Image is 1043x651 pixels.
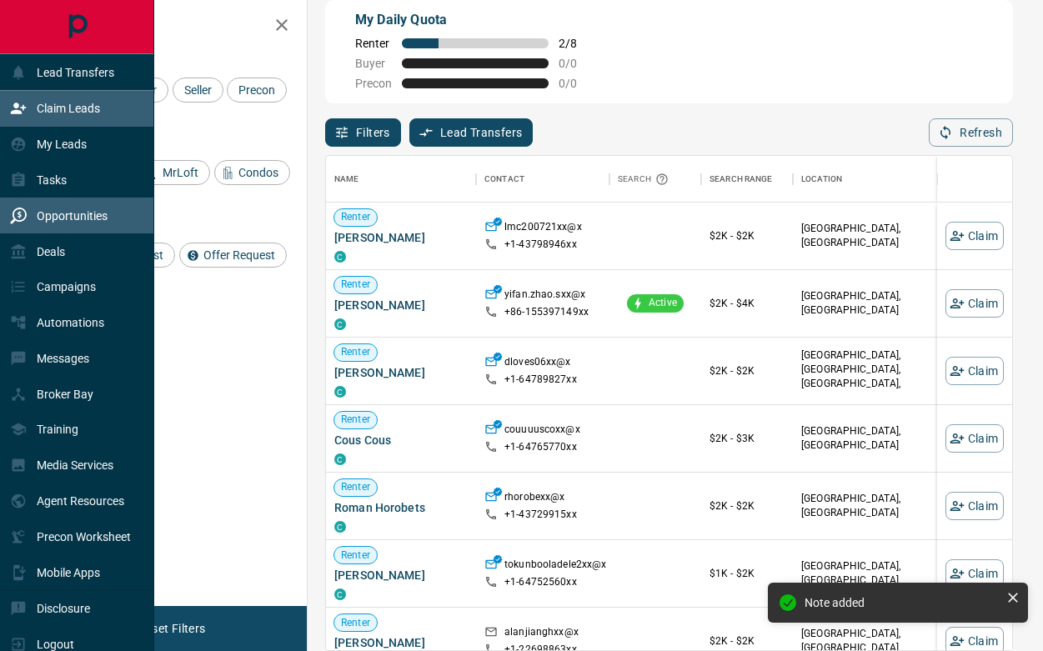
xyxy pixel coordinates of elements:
p: dloves06xx@x [504,355,571,373]
span: Offer Request [198,248,281,262]
div: Search Range [710,156,773,203]
div: Name [334,156,359,203]
span: Renter [334,210,377,224]
p: [GEOGRAPHIC_DATA], [GEOGRAPHIC_DATA] [801,289,935,318]
div: MrLoft [138,160,210,185]
button: Claim [945,357,1004,385]
div: Note added [805,596,1000,609]
div: Seller [173,78,223,103]
span: 2 / 8 [559,37,595,50]
p: +1- 64752560xx [504,575,577,589]
span: Renter [334,616,377,630]
div: Offer Request [179,243,287,268]
button: Claim [945,289,1004,318]
p: $1K - $2K [710,566,785,581]
h2: Filters [53,17,290,37]
p: $2K - $2K [710,228,785,243]
span: Precon [355,77,392,90]
button: Lead Transfers [409,118,534,147]
p: yifan.zhao.sxx@x [504,288,585,305]
button: Claim [945,559,1004,588]
p: +1- 64789827xx [504,373,577,387]
p: My Daily Quota [355,10,595,30]
div: condos.ca [334,453,346,465]
p: couuuuscoxx@x [504,423,580,440]
div: condos.ca [334,588,346,600]
div: Condos [214,160,290,185]
div: Contact [484,156,524,203]
span: Renter [334,413,377,427]
span: Renter [334,345,377,359]
p: tokunbooladele2xx@x [504,558,606,575]
div: condos.ca [334,386,346,398]
span: Condos [233,166,284,179]
div: Precon [227,78,287,103]
p: $2K - $4K [710,296,785,311]
p: $2K - $2K [710,363,785,378]
p: +86- 155397149xx [504,305,589,319]
span: Roman Horobets [334,499,468,516]
span: [PERSON_NAME] [334,297,468,313]
span: Seller [178,83,218,97]
div: Search Range [701,156,793,203]
span: [PERSON_NAME] [334,364,468,381]
span: Cous Cous [334,432,468,448]
span: Precon [233,83,281,97]
p: [GEOGRAPHIC_DATA], [GEOGRAPHIC_DATA] [801,424,935,453]
div: Name [326,156,476,203]
div: condos.ca [334,521,346,533]
span: 0 / 0 [559,57,595,70]
p: [GEOGRAPHIC_DATA], [GEOGRAPHIC_DATA] [801,222,935,250]
span: Buyer [355,57,392,70]
button: Claim [945,492,1004,520]
p: [GEOGRAPHIC_DATA], [GEOGRAPHIC_DATA], [GEOGRAPHIC_DATA], [GEOGRAPHIC_DATA] [801,348,935,406]
span: [PERSON_NAME] [334,634,468,651]
span: MrLoft [157,166,204,179]
p: rhorobexx@x [504,490,564,508]
p: $2K - $2K [710,498,785,513]
p: lmc200721xx@x [504,220,582,238]
p: alanjianghxx@x [504,625,579,643]
span: Renter [334,480,377,494]
p: $2K - $2K [710,633,785,648]
p: +1- 43798946xx [504,238,577,252]
div: Contact [476,156,609,203]
div: condos.ca [334,318,346,330]
button: Claim [945,424,1004,453]
div: Location [793,156,943,203]
p: $2K - $3K [710,431,785,446]
button: Claim [945,222,1004,250]
p: [GEOGRAPHIC_DATA], [GEOGRAPHIC_DATA] [801,492,935,520]
span: Renter [334,548,377,563]
span: Renter [334,278,377,292]
div: Search [618,156,673,203]
p: [GEOGRAPHIC_DATA], [GEOGRAPHIC_DATA] [801,559,935,588]
p: +1- 43729915xx [504,508,577,522]
button: Filters [325,118,401,147]
span: [PERSON_NAME] [334,229,468,246]
span: [PERSON_NAME] [334,567,468,583]
span: Renter [355,37,392,50]
div: Location [801,156,842,203]
span: Active [642,296,684,310]
button: Refresh [929,118,1013,147]
button: Reset Filters [127,614,216,643]
div: condos.ca [334,251,346,263]
span: 0 / 0 [559,77,595,90]
p: +1- 64765770xx [504,440,577,454]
